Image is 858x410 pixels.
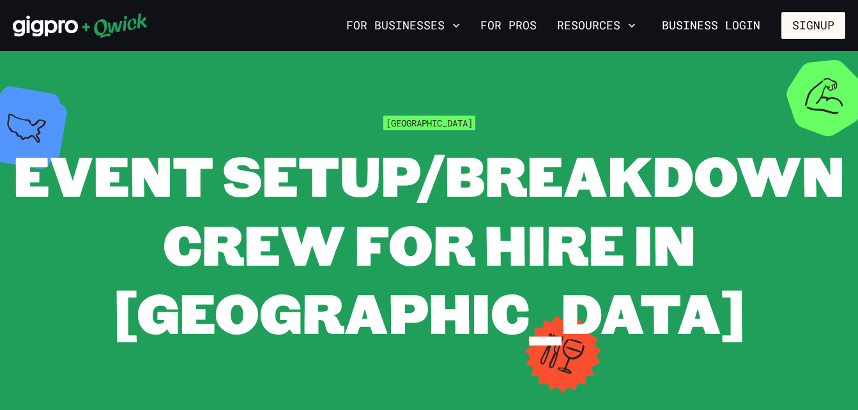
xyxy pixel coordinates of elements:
[475,15,542,36] a: For Pros
[552,15,641,36] button: Resources
[341,15,465,36] button: For Businesses
[13,138,845,349] span: Event Setup/Breakdown Crew for Hire in [GEOGRAPHIC_DATA]
[781,12,845,39] button: Signup
[651,12,771,39] a: Business Login
[383,116,475,130] span: [GEOGRAPHIC_DATA]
